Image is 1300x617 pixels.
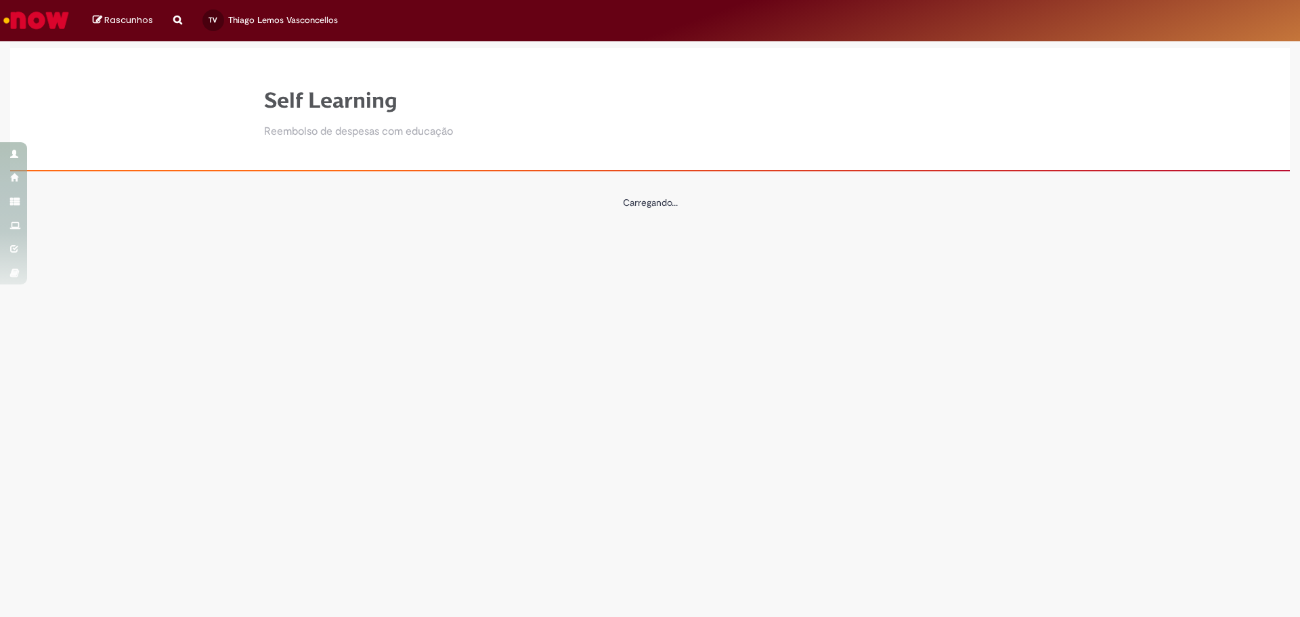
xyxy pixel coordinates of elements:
[264,89,453,112] h1: Self Learning
[264,196,1036,209] center: Carregando...
[264,126,453,138] h2: Reembolso de despesas com educação
[104,14,153,26] span: Rascunhos
[228,14,338,26] span: Thiago Lemos Vasconcellos
[1,7,71,34] img: ServiceNow
[93,14,153,27] a: Rascunhos
[209,16,217,24] span: TV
